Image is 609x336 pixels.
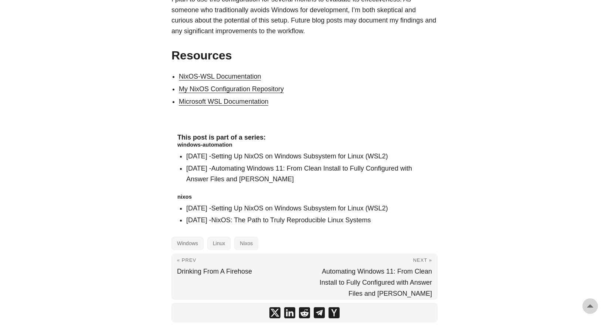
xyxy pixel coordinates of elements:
span: Drinking From A Firehose [177,268,252,275]
li: [DATE] - [186,203,432,214]
a: Setting Up NixOS on Windows Subsystem for Linux (WSL2) [211,205,388,212]
a: NixOS-WSL Documentation [179,73,261,80]
span: Automating Windows 11: From Clean Install to Fully Configured with Answer Files and [PERSON_NAME] [320,268,432,297]
a: share Setting Up NixOS on Windows Subsystem for Linux (WSL2) on ycombinator [329,307,340,318]
a: Next » Automating Windows 11: From Clean Install to Fully Configured with Answer Files and [PERSO... [304,254,437,299]
a: share Setting Up NixOS on Windows Subsystem for Linux (WSL2) on telegram [314,307,325,318]
h2: Resources [171,48,438,62]
li: [DATE] - [186,215,432,226]
a: share Setting Up NixOS on Windows Subsystem for Linux (WSL2) on x [269,307,280,318]
span: « Prev [177,257,196,263]
a: Setting Up NixOS on Windows Subsystem for Linux (WSL2) [211,152,388,160]
a: nixos [177,193,192,200]
a: windows-automation [177,141,232,148]
a: share Setting Up NixOS on Windows Subsystem for Linux (WSL2) on reddit [299,307,310,318]
a: Linux [207,237,231,250]
a: « Prev Drinking From A Firehose [172,254,304,299]
span: Next » [413,257,432,263]
li: [DATE] - [186,163,432,185]
a: Microsoft WSL Documentation [179,98,268,105]
a: Windows [171,237,204,250]
a: go to top [582,298,598,314]
a: share Setting Up NixOS on Windows Subsystem for Linux (WSL2) on linkedin [284,307,295,318]
a: Automating Windows 11: From Clean Install to Fully Configured with Answer Files and [PERSON_NAME] [186,165,412,183]
a: NixOS: The Path to Truly Reproducible Linux Systems [211,216,371,224]
li: [DATE] - [186,151,432,162]
a: Nixos [234,237,258,250]
h4: This post is part of a series: [177,134,432,142]
a: My NixOS Configuration Repository [179,85,284,93]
